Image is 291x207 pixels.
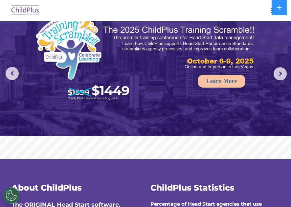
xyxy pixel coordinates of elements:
[150,183,235,193] span: ChildPlus Statistics
[10,3,41,18] img: ChildPlus by Procare Solutions
[184,136,291,207] iframe: Chat Widget
[3,187,19,204] button: Cookies Settings
[11,183,82,193] span: About ChildPlus
[198,75,245,88] a: Learn More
